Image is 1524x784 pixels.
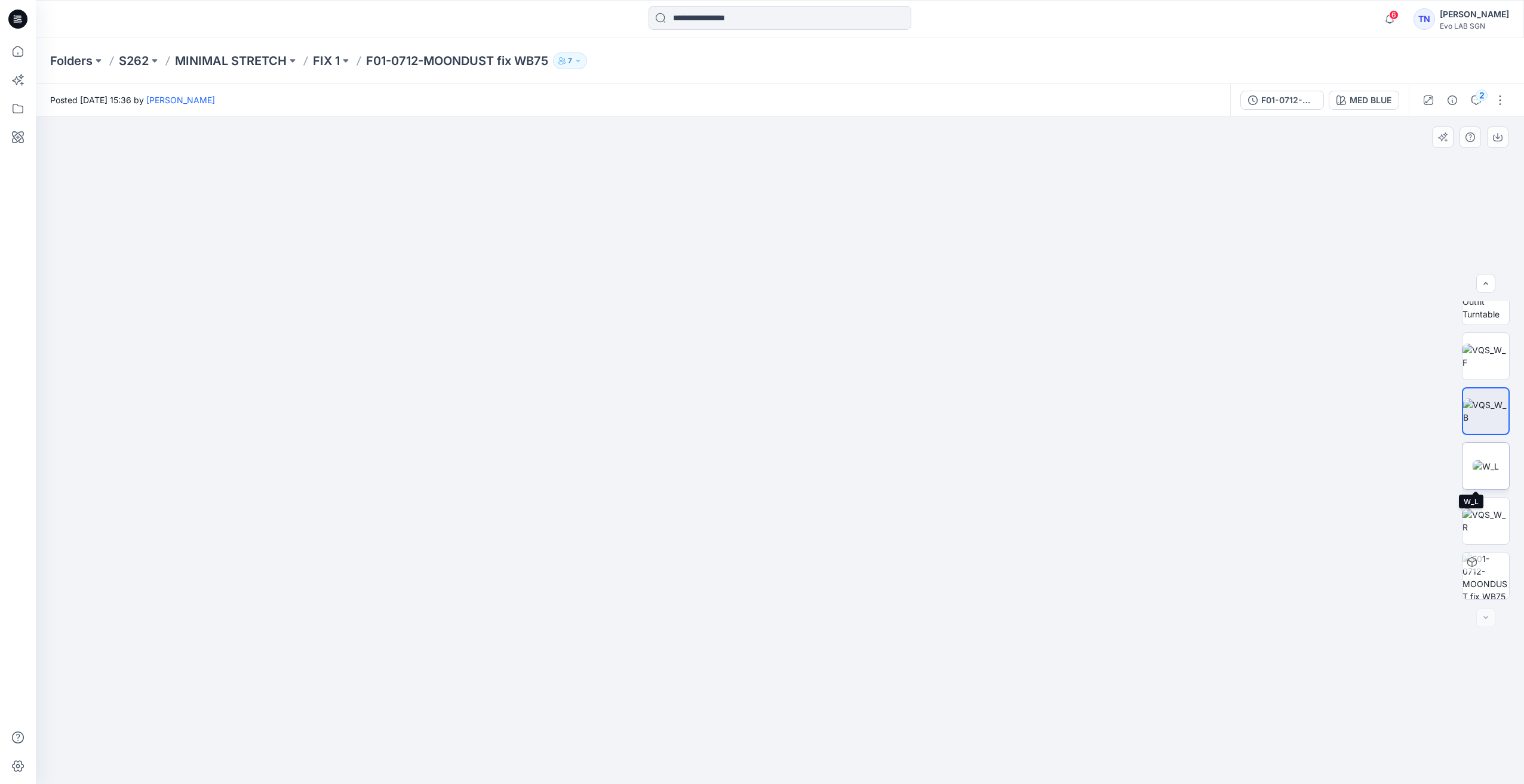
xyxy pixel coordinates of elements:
img: BW M Outfit Turntable [1462,283,1509,320]
div: TN [1414,8,1435,30]
a: FIX 1 [313,53,340,69]
a: Folders [50,53,93,69]
img: F01-0712-MOONDUST fix WB75 MED BLUE [1462,552,1509,599]
p: 7 [568,54,572,67]
img: VQS_W_B [1463,399,1508,424]
a: [PERSON_NAME] [146,95,215,105]
img: VQS_W_F [1462,344,1509,369]
a: S262 [119,53,149,69]
p: F01-0712-MOONDUST fix WB75 [366,53,548,69]
div: [PERSON_NAME] [1440,7,1509,21]
button: Details [1443,91,1462,110]
div: Evo LAB SGN [1440,21,1509,30]
img: VQS_W_R [1462,508,1509,533]
button: MED BLUE [1329,91,1399,110]
img: W_L [1473,460,1499,473]
button: F01-0712-MOONDUST fix WB75 [1240,91,1324,110]
a: MINIMAL STRETCH [175,53,287,69]
button: 7 [553,53,587,69]
span: Posted [DATE] 15:36 by [50,94,215,106]
div: 2 [1476,89,1488,101]
button: 2 [1467,91,1486,110]
span: 6 [1389,10,1399,20]
img: eyJhbGciOiJIUzI1NiIsImtpZCI6IjAiLCJzbHQiOiJzZXMiLCJ0eXAiOiJKV1QifQ.eyJkYXRhIjp7InR5cGUiOiJzdG9yYW... [389,60,1171,784]
div: F01-0712-MOONDUST fix WB75 [1261,94,1316,107]
div: MED BLUE [1350,94,1391,107]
